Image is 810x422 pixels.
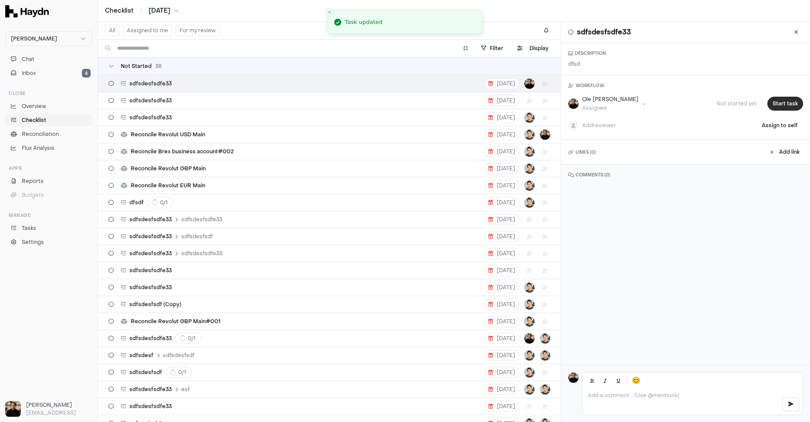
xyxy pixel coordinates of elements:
span: 0 / 1 [160,199,168,206]
button: [DATE] [485,112,519,123]
span: [DATE] [488,216,515,223]
button: [DATE] [485,180,519,191]
span: Reports [22,177,44,185]
span: sdfsdesfsdfe33 [129,216,172,223]
span: Settings [22,238,44,246]
button: Addreviewer [568,120,616,131]
span: [DATE] [488,80,515,87]
span: Reconcile Revolut GBP Main [131,165,206,172]
span: Inbox [22,69,36,77]
button: Jeremy Hon [524,146,535,157]
button: [DATE] [485,333,519,344]
button: [DATE] [485,146,519,157]
button: Assigned to me [123,25,172,36]
button: [DATE] [149,7,179,15]
a: Overview [5,100,92,112]
a: Settings [5,236,92,248]
span: 😊 [632,375,641,386]
button: [DATE] [485,299,519,310]
button: Start task [767,97,803,111]
span: sdfsdesfsdfe33 [129,114,172,121]
span: [DATE] [488,318,515,325]
span: [DATE] [488,165,515,172]
img: Jeremy Hon [540,384,550,395]
span: Reconcile Revolut EUR Main [131,182,205,189]
a: Reports [5,175,92,187]
span: sdfsdesfsdf (Copy) [129,301,181,308]
span: 0 / 1 [178,369,186,376]
span: sdfsdesfsdfe33 [129,267,172,274]
button: Jeremy Hon [524,163,535,174]
span: Not started yet [710,100,764,107]
span: [DATE] [488,284,515,291]
h3: DESCRIPTION [568,50,606,57]
button: [DATE] [485,231,519,242]
div: Task updated [345,18,383,27]
div: Manage [5,208,92,222]
span: [PERSON_NAME] [11,35,57,42]
button: [DATE] [485,248,519,259]
span: [DATE] [149,7,170,15]
span: Budgets [22,191,44,199]
button: Chat [5,53,92,65]
button: Jeremy Hon [524,350,535,361]
button: [DATE] [485,350,519,361]
button: [DATE] [485,129,519,140]
span: sdfsdesfsdfe33 [129,284,172,291]
span: sdfsdesfsdfe33 [129,386,172,393]
button: Italic (Ctrl+I) [599,375,611,387]
span: Reconcile Brex business account#002 [131,148,234,155]
span: [DATE] [488,386,515,393]
span: [DATE] [488,182,515,189]
span: [DATE] [488,97,515,104]
span: Flux Analysis [22,144,54,152]
button: [DATE] [485,78,519,89]
span: [DATE] [488,199,515,206]
div: Assignee [582,105,638,111]
img: Ole Heine [524,78,535,89]
button: Filter [476,41,508,55]
span: [DATE] [488,301,515,308]
span: Reconcile Revolut USD Main [131,131,205,138]
button: [PERSON_NAME] [5,31,92,46]
img: Ole Heine [540,129,550,140]
a: Checklist [105,7,134,15]
h3: COMMENTS ( 0 ) [568,172,803,179]
button: All [105,25,119,36]
span: Not Started [121,63,152,70]
button: Close toast [325,8,334,17]
span: / [138,6,144,15]
span: sdfsdesfsdfe33 [129,97,172,104]
img: Jeremy Hon [540,350,550,361]
button: Budgets [5,189,92,201]
button: [DATE] [485,316,519,327]
button: Jeremy Hon [524,367,535,378]
img: Ole Heine [568,372,579,383]
img: Ole Heine [524,333,535,344]
button: Jeremy Hon [524,282,535,293]
span: sdfsdesfsdfe33 [129,233,172,240]
a: Tasks [5,222,92,234]
span: [DATE] [488,403,515,410]
button: Jeremy Hon [540,333,550,344]
h3: [PERSON_NAME] [26,401,92,409]
p: [EMAIL_ADDRESS] [26,409,92,417]
span: [DATE] [488,369,515,376]
span: 0 / 1 [188,335,196,342]
img: Jeremy Hon [524,384,535,395]
button: Assign to self [756,118,803,132]
button: Display [512,41,554,55]
img: Jeremy Hon [524,129,535,140]
span: sdfsdesfsdfe33 [181,250,222,257]
div: Apps [5,161,92,175]
span: Tasks [22,224,36,232]
img: Ole Heine [568,98,579,109]
img: Jeremy Hon [524,299,535,310]
img: Jeremy Hon [524,197,535,208]
button: Ole HeineOle [PERSON_NAME]Assignee [568,96,646,111]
